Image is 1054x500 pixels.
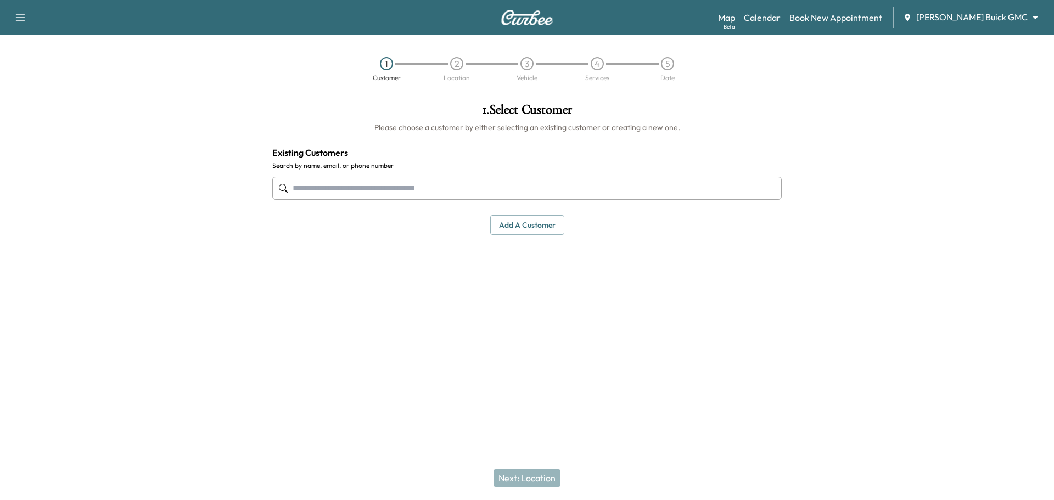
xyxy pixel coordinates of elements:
div: 5 [661,57,674,70]
div: Beta [724,23,735,31]
h6: Please choose a customer by either selecting an existing customer or creating a new one. [272,122,782,133]
button: Add a customer [490,215,564,235]
div: Location [444,75,470,81]
div: 4 [591,57,604,70]
span: [PERSON_NAME] Buick GMC [916,11,1028,24]
div: 2 [450,57,463,70]
img: Curbee Logo [501,10,553,25]
div: 3 [520,57,534,70]
h4: Existing Customers [272,146,782,159]
div: Vehicle [517,75,537,81]
div: Customer [373,75,401,81]
a: Calendar [744,11,781,24]
a: MapBeta [718,11,735,24]
div: Services [585,75,609,81]
div: 1 [380,57,393,70]
a: Book New Appointment [789,11,882,24]
label: Search by name, email, or phone number [272,161,782,170]
div: Date [660,75,675,81]
h1: 1 . Select Customer [272,103,782,122]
